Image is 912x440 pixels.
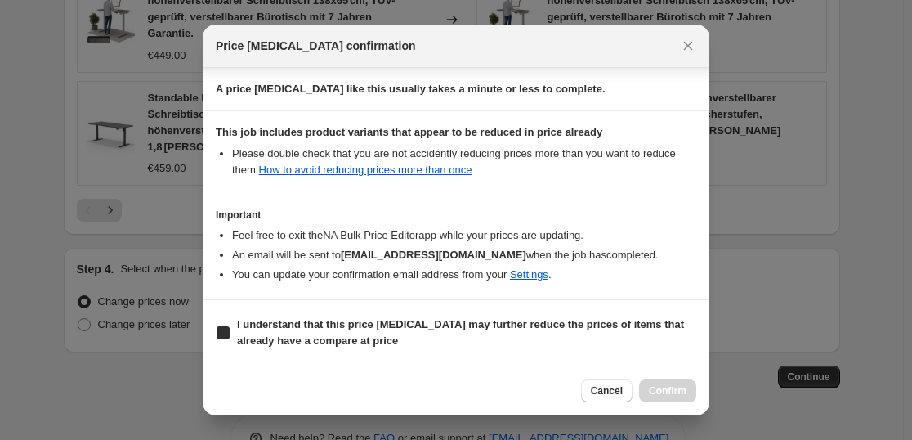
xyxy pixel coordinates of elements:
[510,268,548,281] a: Settings
[216,209,696,222] h3: Important
[232,247,696,263] li: An email will be sent to when the job has completed .
[677,34,700,57] button: Close
[581,379,633,402] button: Cancel
[237,318,684,347] b: I understand that this price [MEDICAL_DATA] may further reduce the prices of items that already h...
[341,249,526,261] b: [EMAIL_ADDRESS][DOMAIN_NAME]
[216,126,602,138] b: This job includes product variants that appear to be reduced in price already
[232,227,696,244] li: Feel free to exit the NA Bulk Price Editor app while your prices are updating.
[216,83,606,95] b: A price [MEDICAL_DATA] like this usually takes a minute or less to complete.
[232,267,696,283] li: You can update your confirmation email address from your .
[232,146,696,178] li: Please double check that you are not accidently reducing prices more than you want to reduce them
[216,38,416,54] span: Price [MEDICAL_DATA] confirmation
[591,384,623,397] span: Cancel
[259,164,472,176] a: How to avoid reducing prices more than once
